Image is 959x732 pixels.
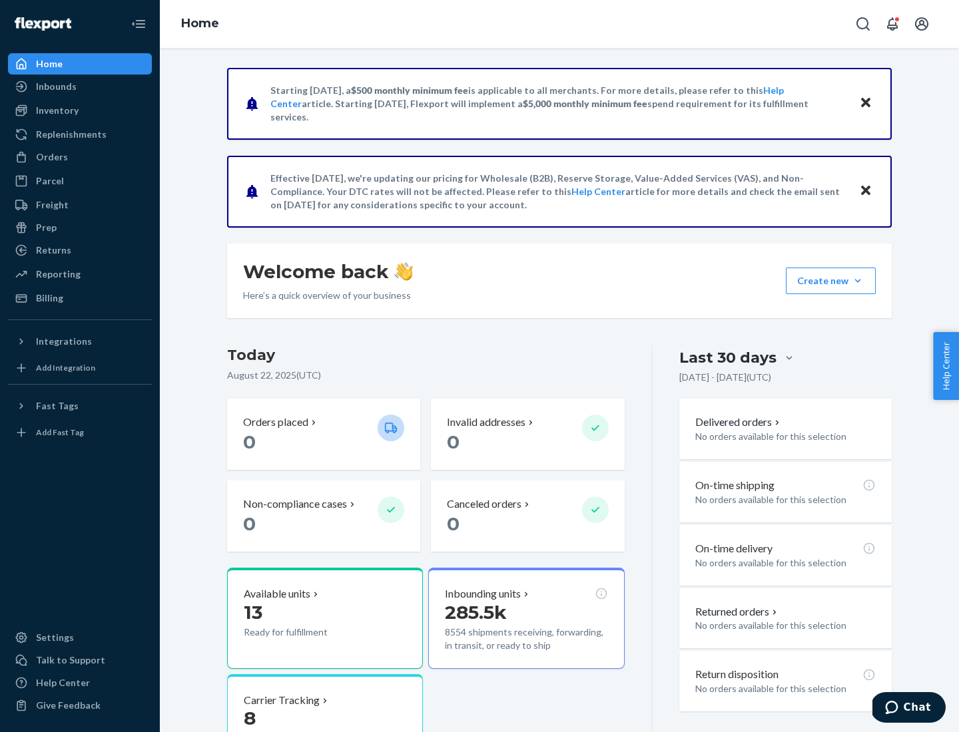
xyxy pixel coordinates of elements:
a: Parcel [8,170,152,192]
button: Canceled orders 0 [431,480,624,552]
button: Open account menu [908,11,935,37]
button: Fast Tags [8,395,152,417]
span: 8 [244,707,256,729]
button: Close [857,94,874,113]
button: Orders placed 0 [227,399,420,470]
div: Inbounds [36,80,77,93]
a: Home [181,16,219,31]
div: Reporting [36,268,81,281]
p: August 22, 2025 ( UTC ) [227,369,625,382]
div: Fast Tags [36,399,79,413]
button: Returned orders [695,604,780,620]
div: Prep [36,221,57,234]
div: Help Center [36,676,90,689]
span: 0 [447,512,460,535]
div: Orders [36,150,68,164]
button: Create new [786,268,876,294]
div: Last 30 days [679,347,777,368]
p: No orders available for this selection [695,430,876,443]
p: Invalid addresses [447,415,525,430]
p: [DATE] - [DATE] ( UTC ) [679,371,771,384]
p: Here’s a quick overview of your business [243,289,413,302]
button: Give Feedback [8,695,152,716]
p: Ready for fulfillment [244,626,367,639]
div: Add Integration [36,362,95,373]
p: Carrier Tracking [244,693,320,708]
button: Available units13Ready for fulfillment [227,568,423,669]
a: Help Center [571,186,625,197]
div: Give Feedback [36,699,101,712]
button: Close [857,182,874,201]
span: 0 [447,431,460,453]
div: Integrations [36,335,92,348]
span: 0 [243,512,256,535]
p: Non-compliance cases [243,496,347,512]
a: Inbounds [8,76,152,97]
span: $5,000 monthly minimum fee [523,98,647,109]
p: No orders available for this selection [695,619,876,632]
span: 13 [244,601,262,624]
p: Orders placed [243,415,308,430]
p: On-time delivery [695,541,773,556]
div: Replenishments [36,128,107,141]
h1: Welcome back [243,260,413,283]
div: Add Fast Tag [36,427,84,438]
button: Talk to Support [8,649,152,671]
img: Flexport logo [15,17,71,31]
div: Returns [36,244,71,257]
button: Help Center [933,332,959,400]
p: No orders available for this selection [695,682,876,695]
div: Settings [36,631,74,644]
p: 8554 shipments receiving, forwarding, in transit, or ready to ship [445,626,607,652]
a: Freight [8,194,152,216]
p: Available units [244,586,310,602]
iframe: Opens a widget where you can chat to one of our agents [872,692,946,725]
span: 0 [243,431,256,453]
a: Returns [8,240,152,261]
p: Inbounding units [445,586,521,602]
a: Help Center [8,672,152,693]
img: hand-wave emoji [394,262,413,281]
a: Add Integration [8,357,152,379]
a: Billing [8,287,152,309]
button: Non-compliance cases 0 [227,480,420,552]
p: Return disposition [695,667,779,682]
button: Integrations [8,331,152,352]
p: Effective [DATE], we're updating our pricing for Wholesale (B2B), Reserve Storage, Value-Added Se... [270,172,846,212]
button: Close Navigation [125,11,152,37]
a: Reporting [8,264,152,285]
a: Orders [8,146,152,168]
a: Add Fast Tag [8,422,152,443]
button: Open notifications [879,11,906,37]
div: Freight [36,198,69,212]
span: $500 monthly minimum fee [351,85,468,96]
p: On-time shipping [695,478,775,493]
a: Prep [8,217,152,238]
a: Settings [8,627,152,648]
div: Home [36,57,63,71]
button: Delivered orders [695,415,783,430]
div: Inventory [36,104,79,117]
a: Inventory [8,100,152,121]
button: Inbounding units285.5k8554 shipments receiving, forwarding, in transit, or ready to ship [428,568,624,669]
div: Talk to Support [36,653,105,667]
div: Billing [36,291,63,305]
span: 285.5k [445,601,507,624]
a: Home [8,53,152,75]
p: Canceled orders [447,496,521,512]
button: Open Search Box [850,11,876,37]
p: No orders available for this selection [695,556,876,570]
p: No orders available for this selection [695,493,876,506]
button: Invalid addresses 0 [431,399,624,470]
a: Replenishments [8,124,152,145]
div: Parcel [36,174,64,188]
p: Starting [DATE], a is applicable to all merchants. For more details, please refer to this article... [270,84,846,124]
h3: Today [227,345,625,366]
ol: breadcrumbs [170,5,230,43]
